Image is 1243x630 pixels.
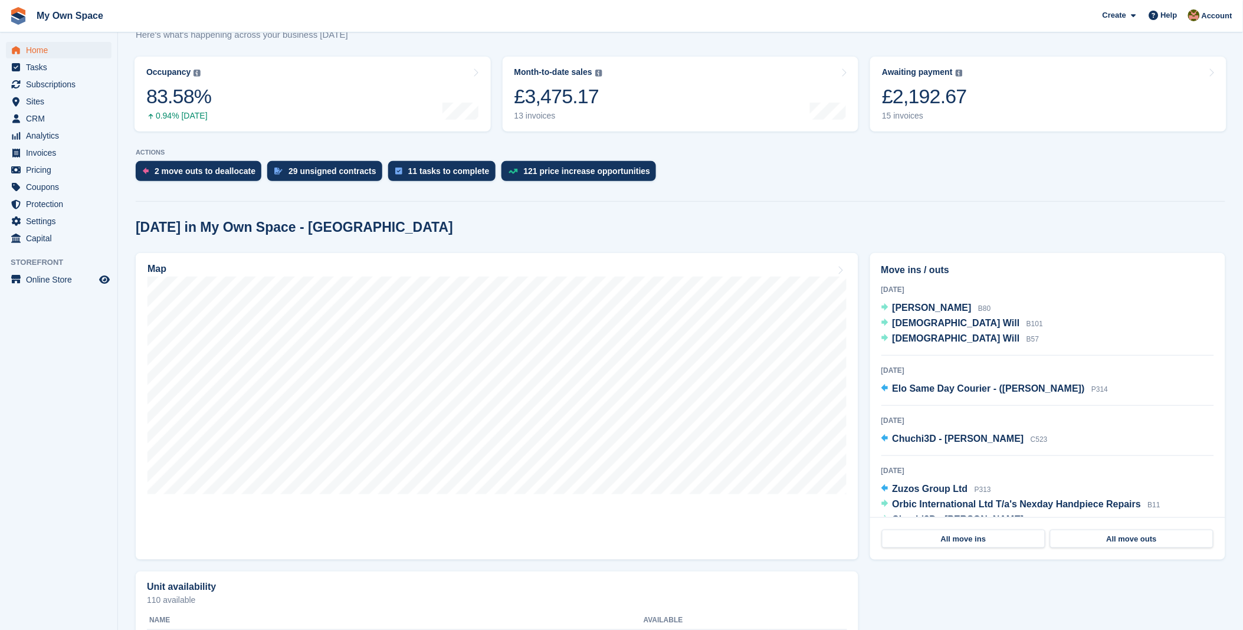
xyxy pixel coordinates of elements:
[882,67,953,77] div: Awaiting payment
[893,333,1020,343] span: [DEMOGRAPHIC_DATA] Will
[395,168,402,175] img: task-75834270c22a3079a89374b754ae025e5fb1db73e45f91037f5363f120a921f8.svg
[881,497,1161,513] a: Orbic International Ltd T/a's Nexday Handpiece Repairs B11
[193,70,201,77] img: icon-info-grey-7440780725fd019a000dd9b08b2336e03edf1995a4989e88bcd33f0948082b44.svg
[26,179,97,195] span: Coupons
[881,465,1214,476] div: [DATE]
[881,415,1214,426] div: [DATE]
[975,485,991,494] span: P313
[1188,9,1200,21] img: Keely Collin
[893,499,1142,509] span: Orbic International Ltd T/a's Nexday Handpiece Repairs
[6,271,111,288] a: menu
[6,127,111,144] a: menu
[514,111,602,121] div: 13 invoices
[147,582,216,592] h2: Unit availability
[26,127,97,144] span: Analytics
[26,162,97,178] span: Pricing
[881,316,1044,332] a: [DEMOGRAPHIC_DATA] Will B101
[26,271,97,288] span: Online Store
[881,332,1039,347] a: [DEMOGRAPHIC_DATA] Will B57
[644,611,769,630] th: Available
[509,169,518,174] img: price_increase_opportunities-93ffe204e8149a01c8c9dc8f82e8f89637d9d84a8eef4429ea346261dce0b2c0.svg
[882,111,967,121] div: 15 invoices
[6,42,111,58] a: menu
[146,84,211,109] div: 83.58%
[267,161,388,187] a: 29 unsigned contracts
[9,7,27,25] img: stora-icon-8386f47178a22dfd0bd8f6a31ec36ba5ce8667c1dd55bd0f319d3a0aa187defe.svg
[135,57,491,132] a: Occupancy 83.58% 0.94% [DATE]
[6,230,111,247] a: menu
[893,434,1024,444] span: Chuchi3D - [PERSON_NAME]
[881,284,1214,295] div: [DATE]
[1050,530,1214,549] a: All move outs
[26,213,97,229] span: Settings
[146,111,211,121] div: 0.94% [DATE]
[6,179,111,195] a: menu
[408,166,490,176] div: 11 tasks to complete
[6,93,111,110] a: menu
[1148,501,1160,509] span: B11
[11,257,117,268] span: Storefront
[1026,335,1039,343] span: B57
[155,166,255,176] div: 2 move outs to deallocate
[1161,9,1178,21] span: Help
[147,264,166,274] h2: Map
[503,57,859,132] a: Month-to-date sales £3,475.17 13 invoices
[1202,10,1232,22] span: Account
[1031,435,1048,444] span: C523
[288,166,376,176] div: 29 unsigned contracts
[147,611,644,630] th: Name
[136,149,1225,156] p: ACTIONS
[136,219,453,235] h2: [DATE] in My Own Space - [GEOGRAPHIC_DATA]
[6,59,111,76] a: menu
[26,196,97,212] span: Protection
[501,161,663,187] a: 121 price increase opportunities
[26,76,97,93] span: Subscriptions
[524,166,651,176] div: 121 price increase opportunities
[32,6,108,25] a: My Own Space
[882,530,1045,549] a: All move ins
[893,303,972,313] span: [PERSON_NAME]
[870,57,1226,132] a: Awaiting payment £2,192.67 15 invoices
[881,432,1048,447] a: Chuchi3D - [PERSON_NAME] C523
[1026,320,1043,328] span: B101
[881,301,991,316] a: [PERSON_NAME] B80
[595,70,602,77] img: icon-info-grey-7440780725fd019a000dd9b08b2336e03edf1995a4989e88bcd33f0948082b44.svg
[1031,516,1047,524] span: P311
[893,318,1020,328] span: [DEMOGRAPHIC_DATA] Will
[6,110,111,127] a: menu
[274,168,283,175] img: contract_signature_icon-13c848040528278c33f63329250d36e43548de30e8caae1d1a13099fd9432cc5.svg
[881,263,1214,277] h2: Move ins / outs
[388,161,501,187] a: 11 tasks to complete
[882,84,967,109] div: £2,192.67
[881,482,991,497] a: Zuzos Group Ltd P313
[147,596,847,604] p: 110 available
[6,162,111,178] a: menu
[146,67,191,77] div: Occupancy
[6,196,111,212] a: menu
[881,513,1048,528] a: Chuchi3D - [PERSON_NAME] P311
[6,76,111,93] a: menu
[956,70,963,77] img: icon-info-grey-7440780725fd019a000dd9b08b2336e03edf1995a4989e88bcd33f0948082b44.svg
[26,93,97,110] span: Sites
[6,145,111,161] a: menu
[881,365,1214,376] div: [DATE]
[1091,385,1108,393] span: P314
[893,383,1085,393] span: Elo Same Day Courier - ([PERSON_NAME])
[136,161,267,187] a: 2 move outs to deallocate
[6,213,111,229] a: menu
[136,253,858,560] a: Map
[143,168,149,175] img: move_outs_to_deallocate_icon-f764333ba52eb49d3ac5e1228854f67142a1ed5810a6f6cc68b1a99e826820c5.svg
[26,145,97,161] span: Invoices
[1103,9,1126,21] span: Create
[26,42,97,58] span: Home
[514,84,602,109] div: £3,475.17
[893,514,1024,524] span: Chuchi3D - [PERSON_NAME]
[514,67,592,77] div: Month-to-date sales
[978,304,991,313] span: B80
[26,110,97,127] span: CRM
[136,28,360,42] p: Here's what's happening across your business [DATE]
[881,382,1108,397] a: Elo Same Day Courier - ([PERSON_NAME]) P314
[26,59,97,76] span: Tasks
[893,484,968,494] span: Zuzos Group Ltd
[97,273,111,287] a: Preview store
